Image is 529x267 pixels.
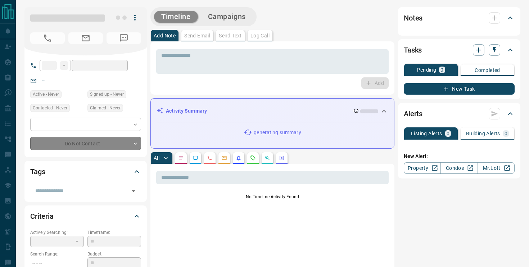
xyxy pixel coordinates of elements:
[250,155,256,161] svg: Requests
[404,12,422,24] h2: Notes
[404,108,422,119] h2: Alerts
[30,208,141,225] div: Criteria
[404,162,441,174] a: Property
[207,155,213,161] svg: Calls
[154,33,176,38] p: Add Note
[42,78,45,83] a: --
[279,155,285,161] svg: Agent Actions
[201,11,253,23] button: Campaigns
[475,68,500,73] p: Completed
[30,163,141,180] div: Tags
[154,155,159,160] p: All
[154,11,198,23] button: Timeline
[440,67,443,72] p: 0
[478,162,515,174] a: Mr.Loft
[33,104,67,112] span: Contacted - Never
[447,131,449,136] p: 0
[30,137,141,150] div: Do Not Contact
[236,155,241,161] svg: Listing Alerts
[404,83,515,95] button: New Task
[157,104,388,118] div: Activity Summary
[30,229,84,236] p: Actively Searching:
[264,155,270,161] svg: Opportunities
[30,211,54,222] h2: Criteria
[90,104,121,112] span: Claimed - Never
[254,129,301,136] p: generating summary
[107,32,141,44] span: No Number
[178,155,184,161] svg: Notes
[30,32,65,44] span: No Number
[30,166,45,177] h2: Tags
[68,32,103,44] span: No Email
[404,105,515,122] div: Alerts
[128,186,139,196] button: Open
[411,131,442,136] p: Listing Alerts
[33,91,59,98] span: Active - Never
[417,67,436,72] p: Pending
[466,131,500,136] p: Building Alerts
[221,155,227,161] svg: Emails
[404,153,515,160] p: New Alert:
[193,155,198,161] svg: Lead Browsing Activity
[440,162,478,174] a: Condos
[87,251,141,257] p: Budget:
[156,194,389,200] p: No Timeline Activity Found
[505,131,507,136] p: 0
[404,41,515,59] div: Tasks
[87,229,141,236] p: Timeframe:
[404,44,422,56] h2: Tasks
[404,9,515,27] div: Notes
[90,91,124,98] span: Signed up - Never
[30,251,84,257] p: Search Range:
[166,107,207,115] p: Activity Summary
